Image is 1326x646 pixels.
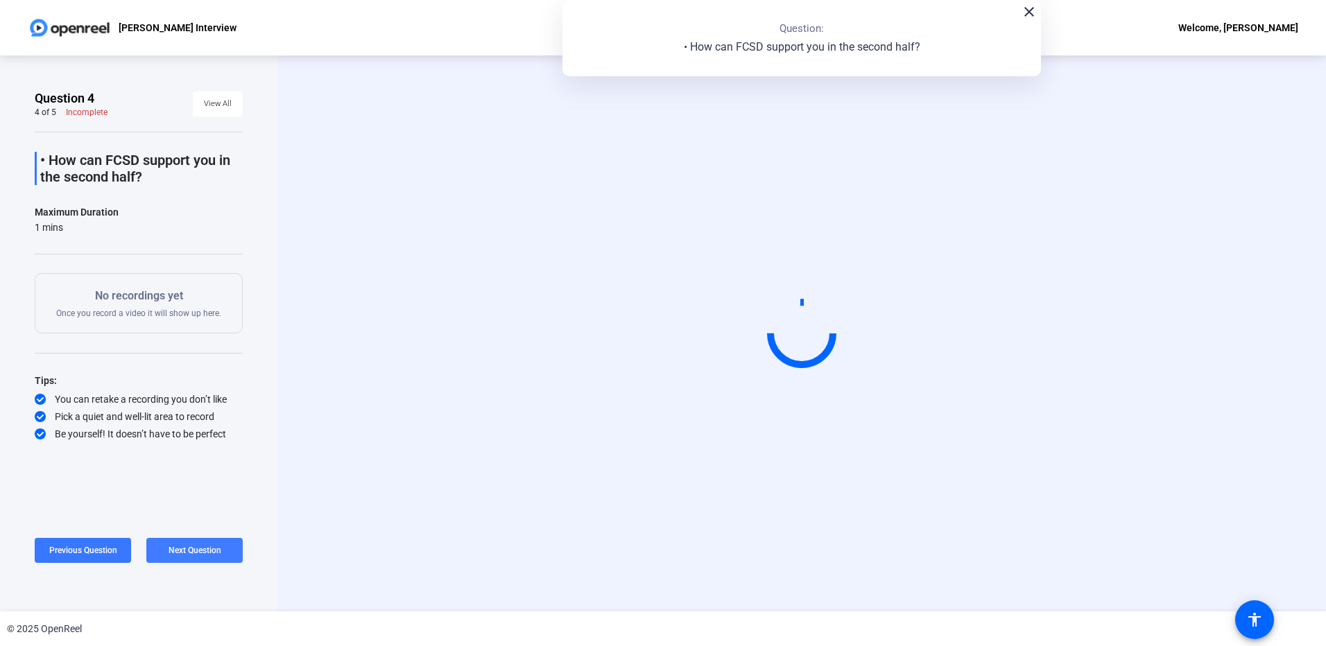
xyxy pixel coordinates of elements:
[1246,611,1263,628] mat-icon: accessibility
[1178,19,1298,36] div: Welcome, [PERSON_NAME]
[119,19,236,36] p: [PERSON_NAME] Interview
[35,538,131,563] button: Previous Question
[28,14,112,42] img: OpenReel logo
[40,152,243,185] p: • How can FCSD support you in the second half?
[1021,3,1037,20] mat-icon: close
[684,39,920,55] p: • How can FCSD support you in the second half?
[35,372,243,389] div: Tips:
[35,220,119,234] div: 1 mins
[7,622,82,636] div: © 2025 OpenReel
[56,288,221,304] p: No recordings yet
[35,427,243,441] div: Be yourself! It doesn’t have to be perfect
[66,107,107,118] div: Incomplete
[204,94,232,114] span: View All
[146,538,243,563] button: Next Question
[193,91,243,116] button: View All
[35,392,243,406] div: You can retake a recording you don’t like
[169,545,221,555] span: Next Question
[35,204,119,220] div: Maximum Duration
[35,90,94,107] span: Question 4
[35,410,243,424] div: Pick a quiet and well-lit area to record
[780,21,824,37] p: Question:
[35,107,56,118] div: 4 of 5
[49,545,117,555] span: Previous Question
[56,288,221,319] div: Once you record a video it will show up here.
